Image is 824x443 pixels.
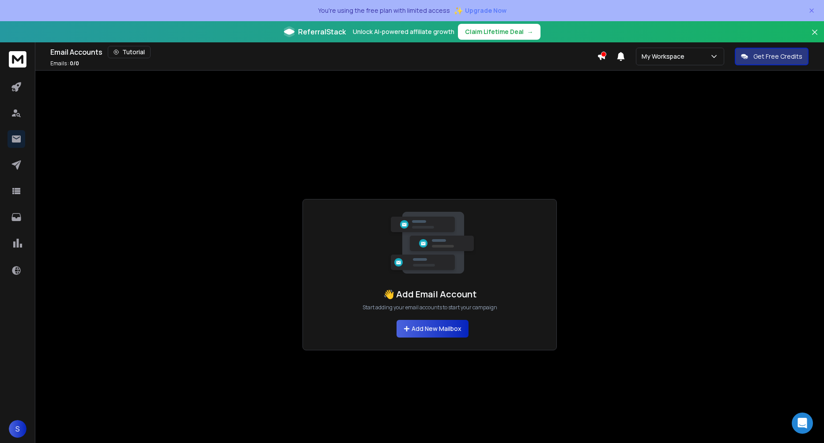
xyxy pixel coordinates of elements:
span: ✨ [454,4,463,17]
span: → [527,27,533,36]
p: Unlock AI-powered affiliate growth [353,27,454,36]
p: Start adding your email accounts to start your campaign [363,304,497,311]
span: 0 / 0 [70,60,79,67]
button: Claim Lifetime Deal→ [458,24,541,40]
div: Open Intercom Messenger [792,413,813,434]
button: S [9,420,26,438]
p: Get Free Credits [753,52,802,61]
button: Tutorial [108,46,151,58]
button: Get Free Credits [735,48,809,65]
button: ✨Upgrade Now [454,2,506,19]
div: Email Accounts [50,46,597,58]
span: ReferralStack [298,26,346,37]
p: You're using the free plan with limited access [318,6,450,15]
p: My Workspace [642,52,688,61]
p: Emails : [50,60,79,67]
button: Close banner [809,26,820,48]
h1: 👋 Add Email Account [383,288,476,300]
button: Add New Mailbox [397,320,469,338]
span: Upgrade Now [465,6,506,15]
